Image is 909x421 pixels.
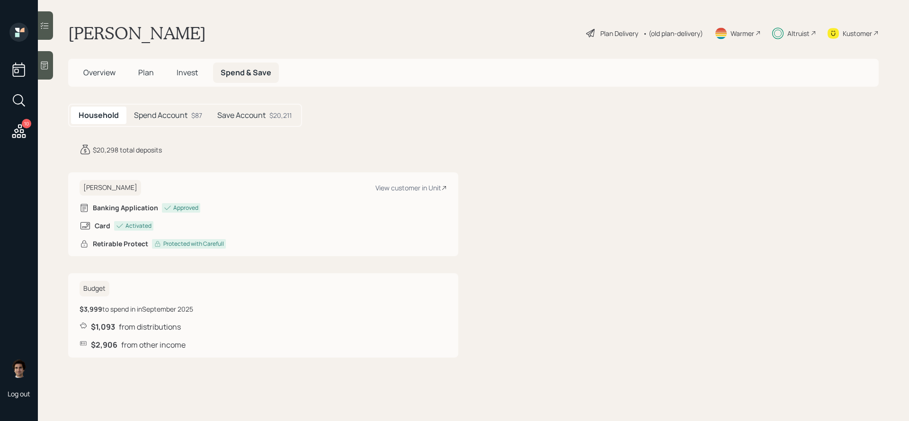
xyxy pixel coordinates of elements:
b: $1,093 [91,322,115,332]
div: $20,211 [269,110,292,120]
h6: [PERSON_NAME] [80,180,141,196]
div: View customer in Unit [375,183,447,192]
div: $87 [191,110,202,120]
div: • (old plan-delivery) [643,28,703,38]
div: $20,298 total deposits [93,145,162,155]
div: Altruist [787,28,810,38]
h6: Banking Application [93,204,158,212]
span: Spend & Save [221,67,271,78]
img: harrison-schaefer-headshot-2.png [9,359,28,378]
h1: [PERSON_NAME] [68,23,206,44]
div: to spend in in September 2025 [80,304,193,314]
div: Activated [125,222,151,230]
span: Overview [83,67,116,78]
h5: Household [79,111,119,120]
h5: Save Account [217,111,266,120]
div: Warmer [731,28,754,38]
h5: Spend Account [134,111,187,120]
h6: Retirable Protect [93,240,148,248]
h6: Budget [80,281,109,296]
div: from distributions [80,322,447,332]
div: from other income [80,340,447,350]
span: Invest [177,67,198,78]
span: Plan [138,67,154,78]
div: Plan Delivery [600,28,638,38]
div: Approved [173,204,198,212]
div: Protected with Carefull [163,240,224,248]
h6: Card [95,222,110,230]
div: Log out [8,389,30,398]
div: 10 [22,119,31,128]
div: Kustomer [843,28,872,38]
b: $3,999 [80,305,102,314]
b: $2,906 [91,340,117,350]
